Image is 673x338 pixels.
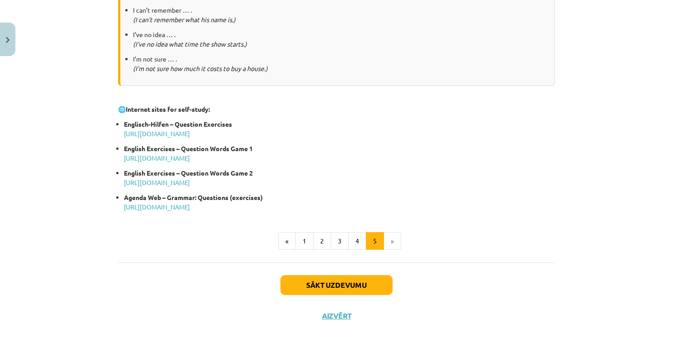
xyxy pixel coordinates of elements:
button: « [278,232,296,250]
p: 🌐 [118,95,555,114]
p: I can’t remember … . [133,5,548,24]
button: Aizvērt [319,311,354,320]
strong: Agenda Web – Grammar: Questions (exercises) [124,193,263,201]
strong: Englisch-Hilfen – Question Exercises [124,120,232,128]
button: 2 [313,232,331,250]
button: 4 [348,232,366,250]
button: 1 [295,232,313,250]
nav: Page navigation example [118,232,555,250]
em: (I’m not sure how much it costs to buy a house.) [133,64,268,72]
button: 3 [331,232,349,250]
em: (I’ve no idea what time the show starts.) [133,40,247,48]
a: [URL][DOMAIN_NAME] [124,129,190,138]
img: icon-close-lesson-0947bae3869378f0d4975bcd49f059093ad1ed9edebbc8119c70593378902aed.svg [6,37,9,43]
button: 5 [366,232,384,250]
a: [URL][DOMAIN_NAME] [124,178,190,186]
strong: English Exercises – Question Words Game 1 [124,144,253,152]
button: Sākt uzdevumu [280,275,393,295]
a: [URL][DOMAIN_NAME] [124,154,190,162]
p: I’m not sure … . [133,54,548,73]
strong: Internet sites for self-study: [126,105,210,113]
p: I’ve no idea … . [133,30,548,49]
a: [URL][DOMAIN_NAME] [124,203,190,211]
strong: English Exercises – Question Words Game 2 [124,169,253,177]
em: (I can’t remember what his name is.) [133,15,236,24]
